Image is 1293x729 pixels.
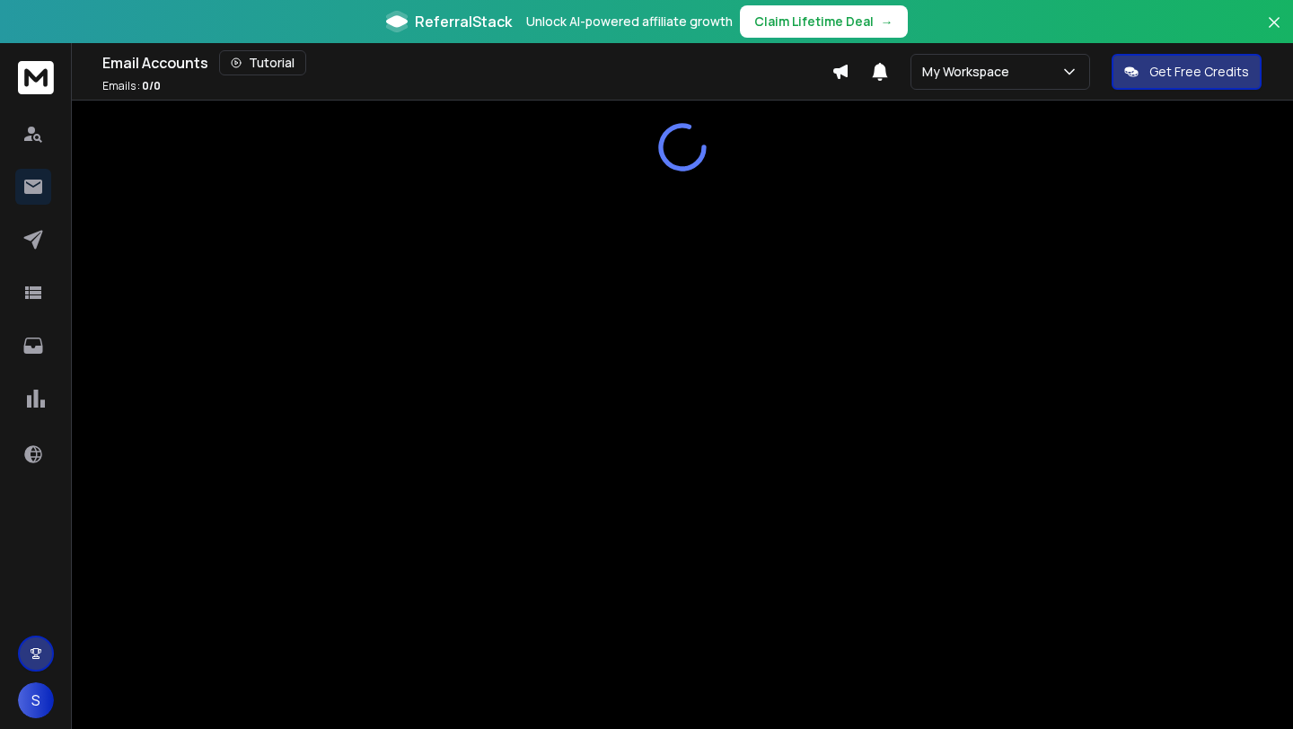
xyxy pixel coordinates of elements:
p: Get Free Credits [1149,63,1249,81]
span: → [881,13,893,31]
button: S [18,682,54,718]
button: Get Free Credits [1112,54,1262,90]
div: Email Accounts [102,50,831,75]
p: Unlock AI-powered affiliate growth [526,13,733,31]
span: 0 / 0 [142,78,161,93]
button: Tutorial [219,50,306,75]
button: Close banner [1262,11,1286,54]
p: Emails : [102,79,161,93]
p: My Workspace [922,63,1016,81]
button: Claim Lifetime Deal→ [740,5,908,38]
span: ReferralStack [415,11,512,32]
